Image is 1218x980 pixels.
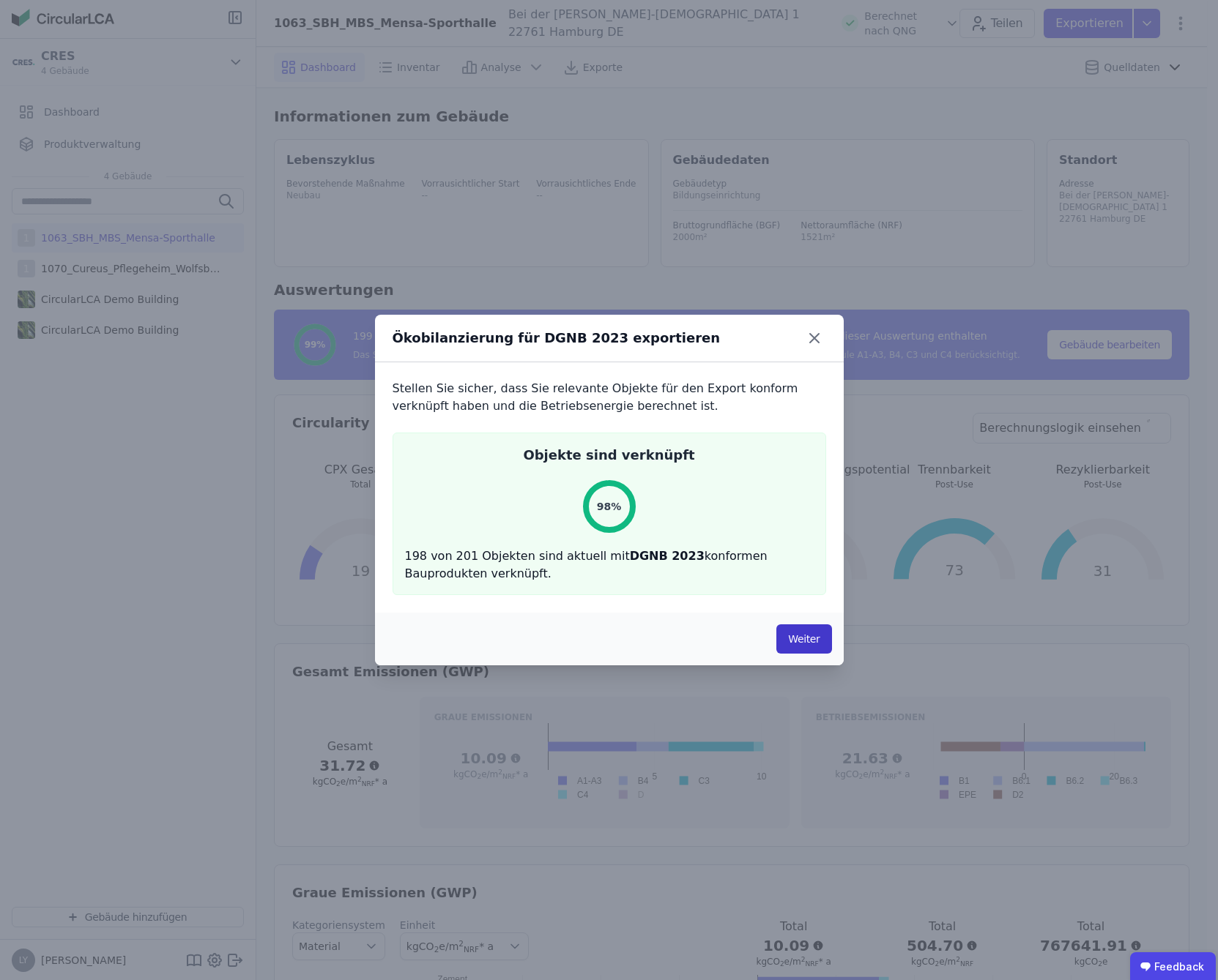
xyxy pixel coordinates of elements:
[597,499,622,514] span: 98%
[393,380,826,415] div: Stellen Sie sicher, dass Sie relevante Objekte für den Export konform verknüpft haben und die Bet...
[393,328,721,348] div: Ökobilanzierung für DGNB 2023 exportieren
[776,624,831,654] button: Weiter
[405,547,814,583] div: 198 von 201 Objekten sind aktuell mit konformen Bauprodukten verknüpft.
[523,445,694,465] div: Objekte sind verknüpft
[630,549,705,563] b: DGNB 2023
